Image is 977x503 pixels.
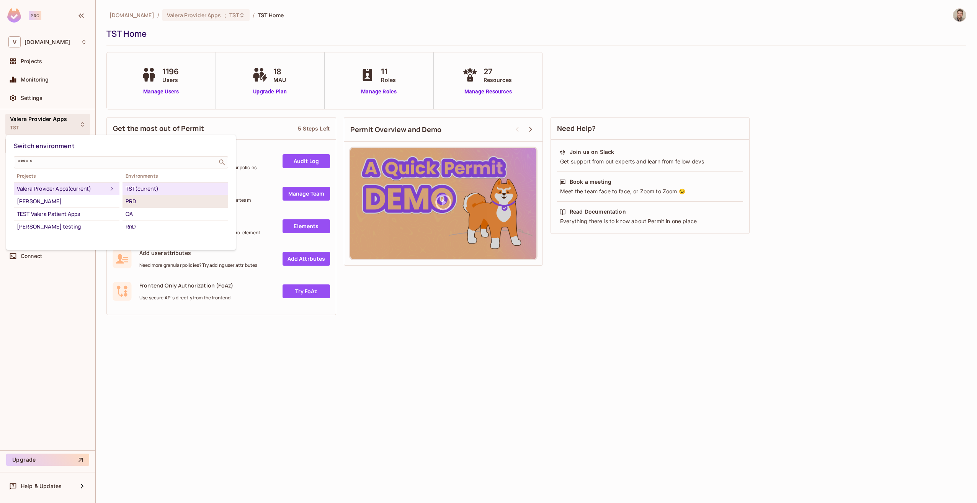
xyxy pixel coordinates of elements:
[14,173,119,179] span: Projects
[126,184,225,193] div: TST (current)
[126,197,225,206] div: PRD
[14,142,75,150] span: Switch environment
[123,173,228,179] span: Environments
[17,197,116,206] div: [PERSON_NAME]
[17,222,116,231] div: [PERSON_NAME] testing
[17,184,107,193] div: Valera Provider Apps (current)
[126,222,225,231] div: RnD
[126,209,225,219] div: QA
[17,209,116,219] div: TEST Valera Patient Apps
